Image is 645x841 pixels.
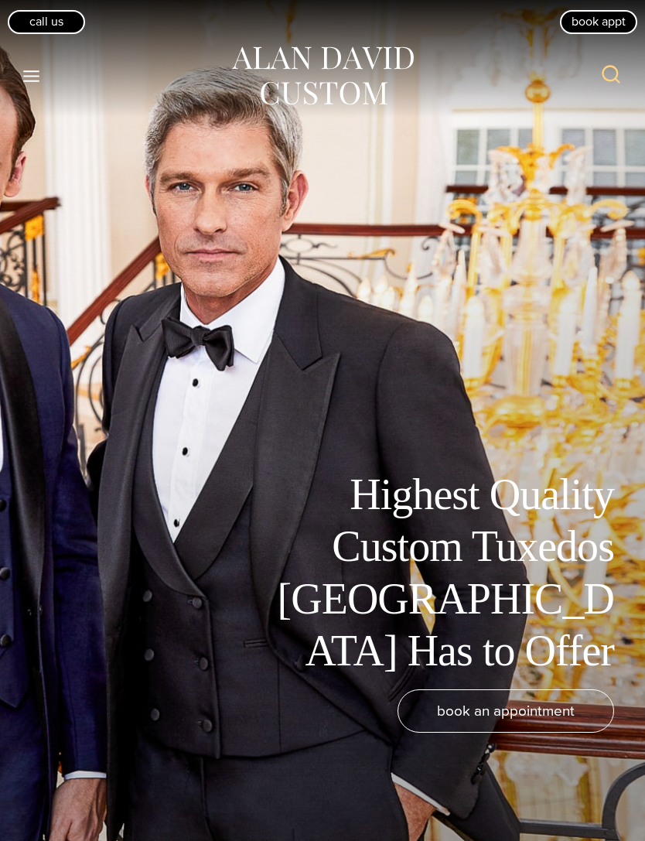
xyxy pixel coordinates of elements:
h1: Highest Quality Custom Tuxedos [GEOGRAPHIC_DATA] Has to Offer [266,469,614,677]
a: book an appointment [398,689,614,733]
a: book appt [560,10,637,33]
span: book an appointment [437,699,575,722]
img: Alan David Custom [230,42,415,111]
a: Call Us [8,10,85,33]
button: View Search Form [592,57,630,94]
button: Open menu [15,62,48,90]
